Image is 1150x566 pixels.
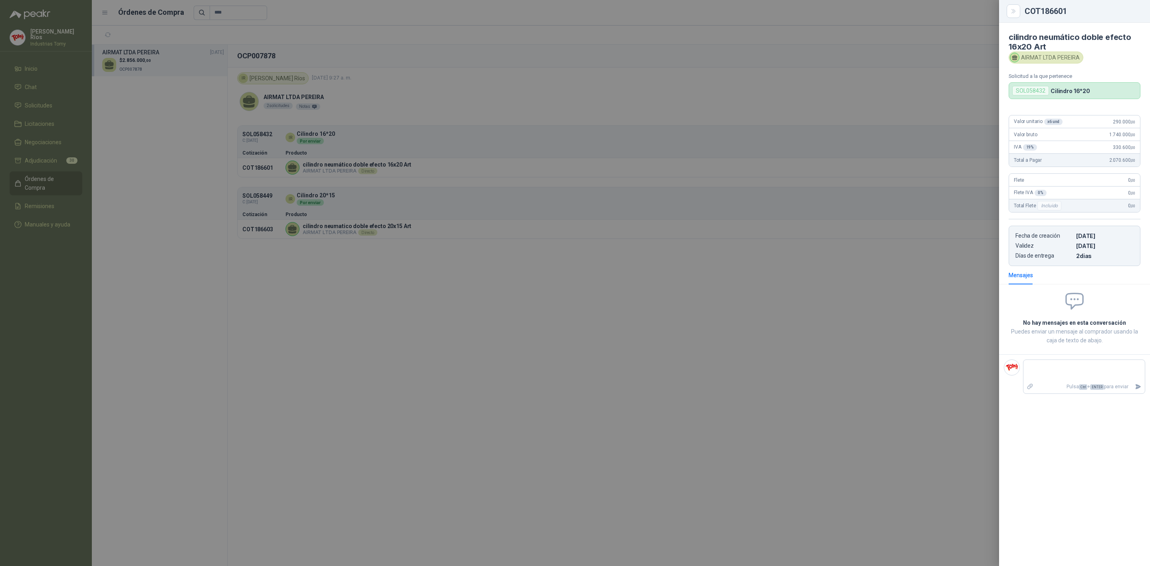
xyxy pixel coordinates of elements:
[1014,144,1037,151] span: IVA
[1113,119,1135,125] span: 290.000
[1014,190,1047,196] span: Flete IVA
[1044,119,1063,125] div: x 6 und
[1130,191,1135,195] span: ,00
[1009,271,1033,280] div: Mensajes
[1009,73,1140,79] p: Solicitud a la que pertenece
[1130,204,1135,208] span: ,00
[1009,52,1083,64] div: AIRMAT LTDA PEREIRA
[1014,177,1024,183] span: Flete
[1109,132,1135,137] span: 1.740.000
[1090,384,1104,390] span: ENTER
[1128,190,1135,196] span: 0
[1009,318,1140,327] h2: No hay mensajes en esta conversación
[1014,201,1063,211] span: Total Flete
[1113,145,1135,150] span: 330.600
[1130,178,1135,183] span: ,00
[1023,380,1037,394] label: Adjuntar archivos
[1076,242,1134,249] p: [DATE]
[1009,327,1140,345] p: Puedes enviar un mensaje al comprador usando la caja de texto de abajo.
[1130,158,1135,163] span: ,00
[1079,384,1087,390] span: Ctrl
[1015,252,1073,259] p: Días de entrega
[1130,145,1135,150] span: ,00
[1130,120,1135,124] span: ,00
[1128,203,1135,209] span: 0
[1014,119,1063,125] span: Valor unitario
[1076,252,1134,259] p: 2 dias
[1025,7,1140,15] div: COT186601
[1132,380,1145,394] button: Enviar
[1015,232,1073,239] p: Fecha de creación
[1012,86,1049,95] div: SOL058432
[1009,6,1018,16] button: Close
[1014,132,1037,137] span: Valor bruto
[1128,177,1135,183] span: 0
[1035,190,1047,196] div: 0 %
[1130,133,1135,137] span: ,00
[1037,201,1061,211] div: Incluido
[1076,232,1134,239] p: [DATE]
[1109,157,1135,163] span: 2.070.600
[1004,360,1019,375] img: Company Logo
[1051,87,1090,94] p: Cilindro 16*20
[1009,32,1140,52] h4: cilindro neumático doble efecto 16x20 Art
[1023,144,1037,151] div: 19 %
[1015,242,1073,249] p: Validez
[1014,157,1042,163] span: Total a Pagar
[1037,380,1132,394] p: Pulsa + para enviar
